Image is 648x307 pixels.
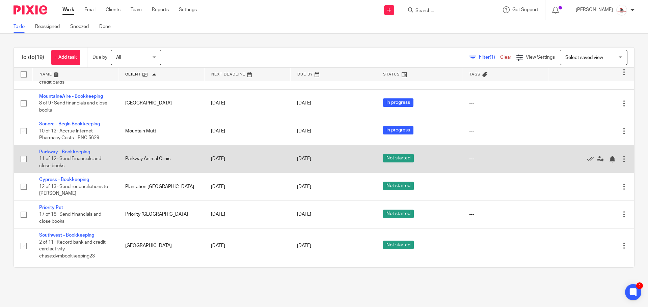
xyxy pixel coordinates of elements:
span: [DATE] [297,101,311,106]
a: Snoozed [70,20,94,33]
td: [GEOGRAPHIC_DATA] [118,228,205,263]
span: All [116,55,121,60]
span: 12 of 13 · Send reconciliations to [PERSON_NAME] [39,184,108,196]
td: Plantation [GEOGRAPHIC_DATA] [118,173,205,201]
a: Team [131,6,142,13]
a: Email [84,6,96,13]
span: Not started [383,154,414,162]
a: Settings [179,6,197,13]
div: --- [469,242,542,249]
a: + Add task [51,50,80,65]
td: Priority [GEOGRAPHIC_DATA] [118,201,205,228]
td: [DATE] [204,89,290,117]
div: --- [469,155,542,162]
span: [DATE] [297,243,311,248]
a: Clear [500,55,511,60]
span: In progress [383,98,413,107]
img: EtsyProfilePhoto.jpg [616,5,627,16]
a: Cypress - Bookkeeping [39,177,89,182]
a: Priority Pet [39,205,63,210]
a: Reassigned [35,20,65,33]
span: 10 of 12 · Reconcile bank and credit cards [39,73,101,85]
span: [DATE] [297,212,311,217]
img: Pixie [13,5,47,14]
span: 11 of 12 · Send Financials and close books [39,156,101,168]
a: Work [62,6,74,13]
a: Mark as done [587,155,597,162]
p: Due by [92,54,107,61]
td: [DATE] [204,173,290,201]
span: Tags [469,72,481,76]
span: (19) [35,55,44,60]
span: Not started [383,241,414,249]
h1: To do [21,54,44,61]
td: Mountain Mutt [118,117,205,145]
a: Southwest - Bookkeeping [39,233,94,238]
div: --- [469,128,542,134]
span: [DATE] [297,184,311,189]
span: Filter [479,55,500,60]
div: 2 [636,282,643,289]
span: [DATE] [297,129,311,133]
span: Select saved view [565,55,603,60]
span: Not started [383,210,414,218]
div: --- [469,183,542,190]
td: [DATE] [204,228,290,263]
td: [DATE] [204,263,290,291]
td: [GEOGRAPHIC_DATA] [118,89,205,117]
td: [DATE] [204,145,290,173]
span: View Settings [526,55,555,60]
td: Parkway Animal Clinic [118,145,205,173]
a: Done [99,20,116,33]
a: To do [13,20,30,33]
span: Get Support [512,7,538,12]
span: 8 of 9 · Send financials and close books [39,101,107,113]
a: Reports [152,6,169,13]
a: Sonora - Begin Bookkeeping [39,122,100,126]
td: [GEOGRAPHIC_DATA] [118,263,205,291]
span: In progress [383,126,413,134]
div: --- [469,211,542,218]
input: Search [415,8,476,14]
span: [DATE] [297,157,311,161]
td: [DATE] [204,201,290,228]
div: --- [469,100,542,106]
a: Parkway - Bookkeeping [39,150,90,154]
span: (1) [490,55,495,60]
span: 10 of 12 · Accrue Internet Pharmacy Costs - PNC 5629 [39,129,99,141]
td: [DATE] [204,117,290,145]
p: [PERSON_NAME] [576,6,613,13]
span: 2 of 11 · Record bank and credit card activity chase:dvmbookkeeping23 [39,240,106,258]
span: Not started [383,182,414,190]
a: Clients [106,6,120,13]
a: MountaineAire - Bookkeeping [39,94,103,99]
span: 17 of 18 · Send Financials and close books [39,212,101,224]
